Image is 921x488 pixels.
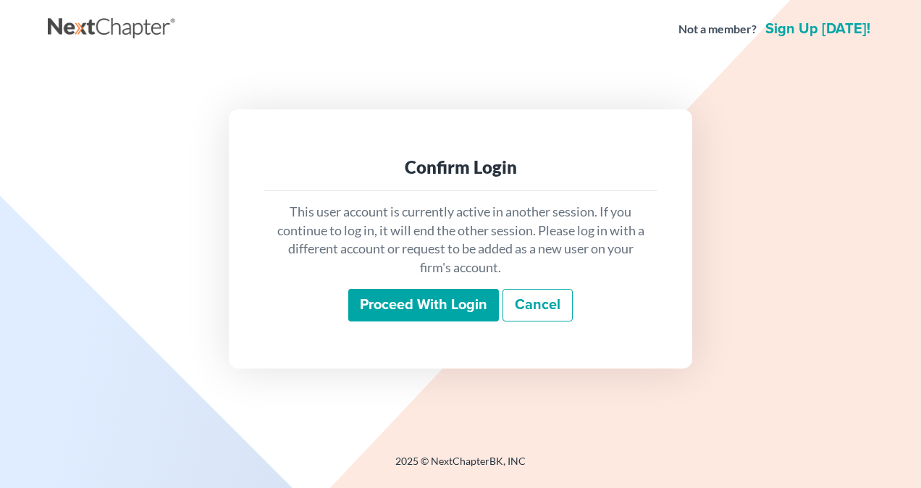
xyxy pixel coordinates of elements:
div: Confirm Login [275,156,646,179]
div: 2025 © NextChapterBK, INC [48,454,873,480]
input: Proceed with login [348,289,499,322]
a: Sign up [DATE]! [762,22,873,36]
p: This user account is currently active in another session. If you continue to log in, it will end ... [275,203,646,277]
strong: Not a member? [678,21,757,38]
a: Cancel [502,289,573,322]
